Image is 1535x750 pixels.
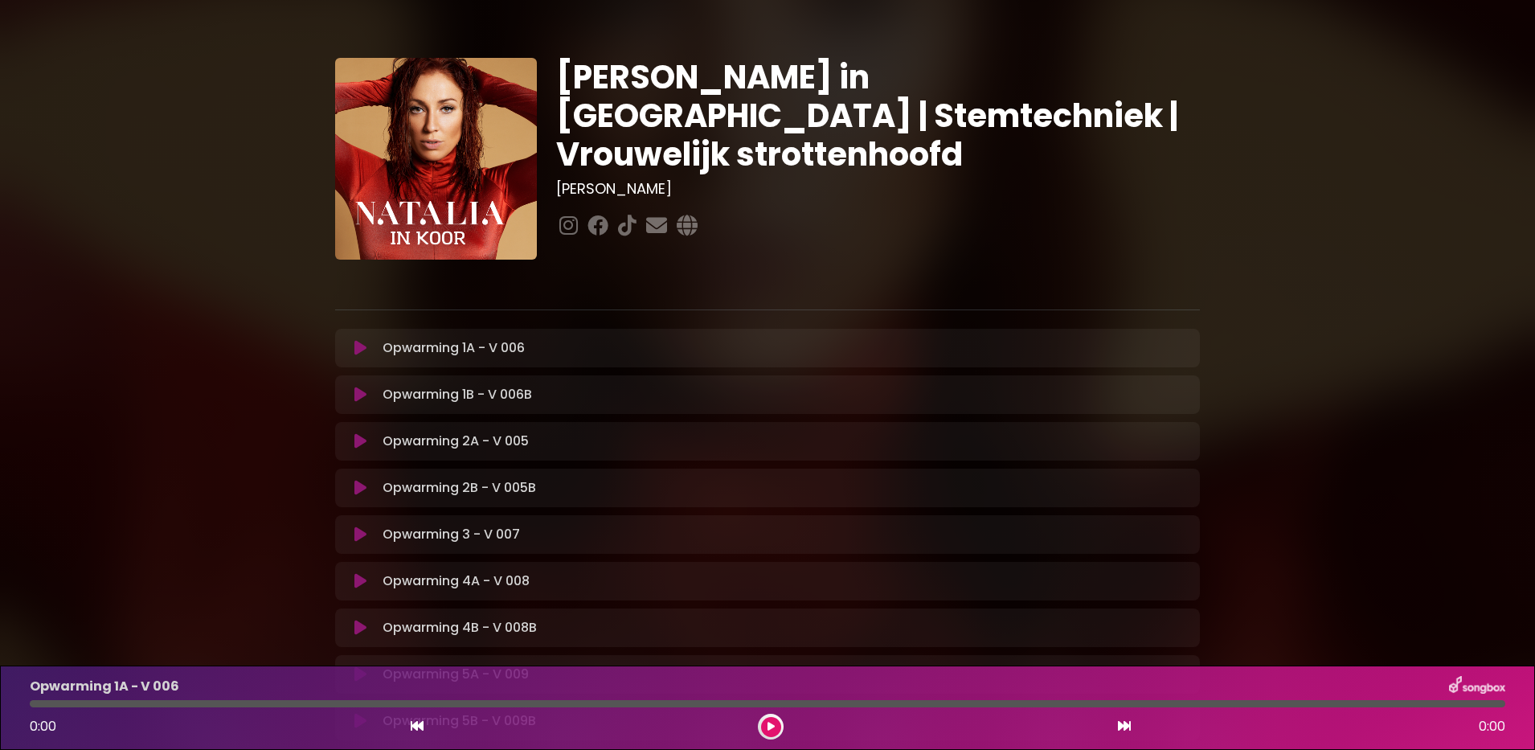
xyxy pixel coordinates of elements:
[383,665,529,684] p: Opwarming 5A - V 009
[556,58,1200,174] h1: [PERSON_NAME] in [GEOGRAPHIC_DATA] | Stemtechniek | Vrouwelijk strottenhoofd
[383,338,525,358] p: Opwarming 1A - V 006
[30,717,56,736] span: 0:00
[383,432,529,451] p: Opwarming 2A - V 005
[383,525,520,544] p: Opwarming 3 - V 007
[335,58,537,260] img: YTVS25JmS9CLUqXqkEhs
[1479,717,1505,736] span: 0:00
[383,618,537,637] p: Opwarming 4B - V 008B
[383,478,536,498] p: Opwarming 2B - V 005B
[383,385,532,404] p: Opwarming 1B - V 006B
[383,572,530,591] p: Opwarming 4A - V 008
[1449,676,1505,697] img: songbox-logo-white.png
[556,180,1200,198] h3: [PERSON_NAME]
[30,677,179,696] p: Opwarming 1A - V 006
